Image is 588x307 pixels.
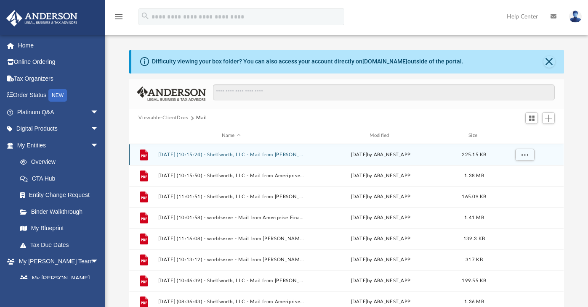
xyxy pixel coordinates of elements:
a: My Blueprint [12,220,107,237]
button: [DATE] (08:36:43) - Shelfworth, LLC - Mail from Ameriprise Financial Services, LLC.pdf [158,299,304,304]
div: Size [458,132,491,139]
span: 165.09 KB [462,194,487,199]
a: Home [6,37,112,54]
div: [DATE] by ABA_NEST_APP [308,235,454,243]
a: My Entitiesarrow_drop_down [6,137,112,154]
button: [DATE] (11:16:08) - worldserve - Mail from [PERSON_NAME].pdf [158,236,304,241]
span: 139.3 KB [463,236,485,241]
a: Online Ordering [6,54,112,71]
a: [DOMAIN_NAME] [362,58,407,65]
button: [DATE] (10:46:39) - Shelfworth, LLC - Mail from [PERSON_NAME].pdf [158,278,304,283]
div: [DATE] by ABA_NEST_APP [308,256,454,264]
a: Overview [12,154,112,171]
div: NEW [48,89,67,102]
button: [DATE] (10:13:12) - worldserve - Mail from [PERSON_NAME].pdf [158,257,304,262]
button: Add [542,112,555,124]
span: arrow_drop_down [90,104,107,121]
span: 1.38 MB [464,173,484,178]
div: id [495,132,554,139]
a: Order StatusNEW [6,87,112,104]
div: Difficulty viewing your box folder? You can also access your account directly on outside of the p... [152,57,463,66]
div: [DATE] by ABA_NEST_APP [308,277,454,285]
button: [DATE] (10:15:50) - Shelfworth, LLC - Mail from Ameriprise Financial Services, LLC.pdf [158,173,304,178]
a: Tax Organizers [6,70,112,87]
a: menu [114,16,124,22]
button: Close [543,56,555,68]
div: id [133,132,154,139]
div: [DATE] by ABA_NEST_APP [308,298,454,306]
div: Modified [308,132,454,139]
i: search [141,11,150,21]
span: 199.55 KB [462,278,487,283]
span: 317 KB [466,257,483,262]
button: Viewable-ClientDocs [138,114,188,122]
a: Platinum Q&Aarrow_drop_down [6,104,112,121]
span: arrow_drop_down [90,137,107,154]
div: [DATE] by ABA_NEST_APP [308,193,454,201]
a: CTA Hub [12,170,112,187]
div: [DATE] by ABA_NEST_APP [308,172,454,180]
span: arrow_drop_down [90,253,107,270]
i: menu [114,12,124,22]
div: Name [158,132,304,139]
button: More options [515,149,535,161]
a: Entity Change Request [12,187,112,204]
a: Tax Due Dates [12,236,112,253]
span: 1.41 MB [464,215,484,220]
a: My [PERSON_NAME] Teamarrow_drop_down [6,253,107,270]
span: arrow_drop_down [90,121,107,138]
button: [DATE] (10:01:58) - worldserve - Mail from Ameriprise Financial Services, LLC.pdf [158,215,304,220]
input: Search files and folders [213,84,555,100]
div: [DATE] by ABA_NEST_APP [308,151,454,159]
a: Digital Productsarrow_drop_down [6,121,112,137]
img: Anderson Advisors Platinum Portal [4,10,80,26]
a: My [PERSON_NAME] Team [12,270,103,297]
img: User Pic [569,10,582,23]
div: [DATE] by ABA_NEST_APP [308,214,454,222]
button: Mail [196,114,207,122]
span: 225.15 KB [462,152,487,157]
button: Switch to Grid View [525,112,538,124]
button: [DATE] (11:01:51) - Shelfworth, LLC - Mail from [PERSON_NAME].pdf [158,194,304,199]
button: [DATE] (10:15:24) - Shelfworth, LLC - Mail from [PERSON_NAME].pdf [158,152,304,157]
a: Binder Walkthrough [12,203,112,220]
span: 1.36 MB [464,299,484,304]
